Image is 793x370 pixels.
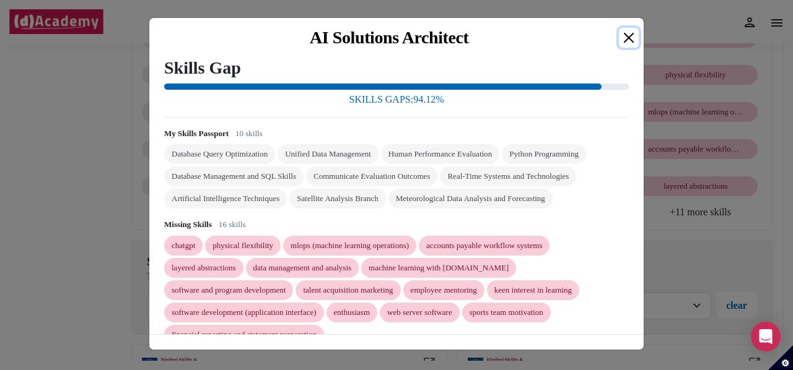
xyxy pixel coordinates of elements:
div: keen interest in learning [494,285,572,295]
button: Close [619,28,639,48]
div: Database Management and SQL Skills [172,171,296,181]
div: Python Programming [509,149,579,159]
div: AI Solutions Architect [159,28,619,48]
h4: Missing Skills [164,220,212,230]
div: Database Query Optimization [172,149,268,159]
div: Human Performance Evaluation [388,149,493,159]
div: software development (application interface) [172,308,317,317]
div: Unified Data Management [285,149,371,159]
div: data management and analysis [253,263,351,273]
div: layered abstractions [172,263,236,273]
div: accounts payable workflow systems [426,241,542,251]
div: physical flexibility [212,241,273,251]
div: enthusiasm [334,308,370,317]
div: Communicate Evaluation Outcomes [313,171,430,181]
div: chatgpt [172,241,195,251]
div: software and program development [172,285,286,295]
div: sports team motivation [470,308,543,317]
div: 16 skills [219,218,246,231]
div: talent acquisition marketing [303,285,393,295]
div: employee mentoring [411,285,477,295]
div: web server software [387,308,452,317]
div: SKILLS GAPS: 94.12 % [349,92,444,107]
button: Set cookie preferences [768,345,793,370]
div: mlops (machine learning operations) [291,241,409,251]
div: financial reporting and statement preparation [172,330,317,340]
div: Satellite Analysis Branch [297,194,378,204]
h4: My Skills Passport [164,129,229,139]
h3: Skills Gap [164,58,629,79]
div: machine learning with [DOMAIN_NAME] [369,263,509,273]
div: Artificial Intelligence Techniques [172,194,279,204]
div: Real-Time Systems and Technologies [447,171,569,181]
div: Meteorological Data Analysis and Forecasting [396,194,545,204]
div: 10 skills [235,127,263,140]
div: Open Intercom Messenger [751,322,781,351]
